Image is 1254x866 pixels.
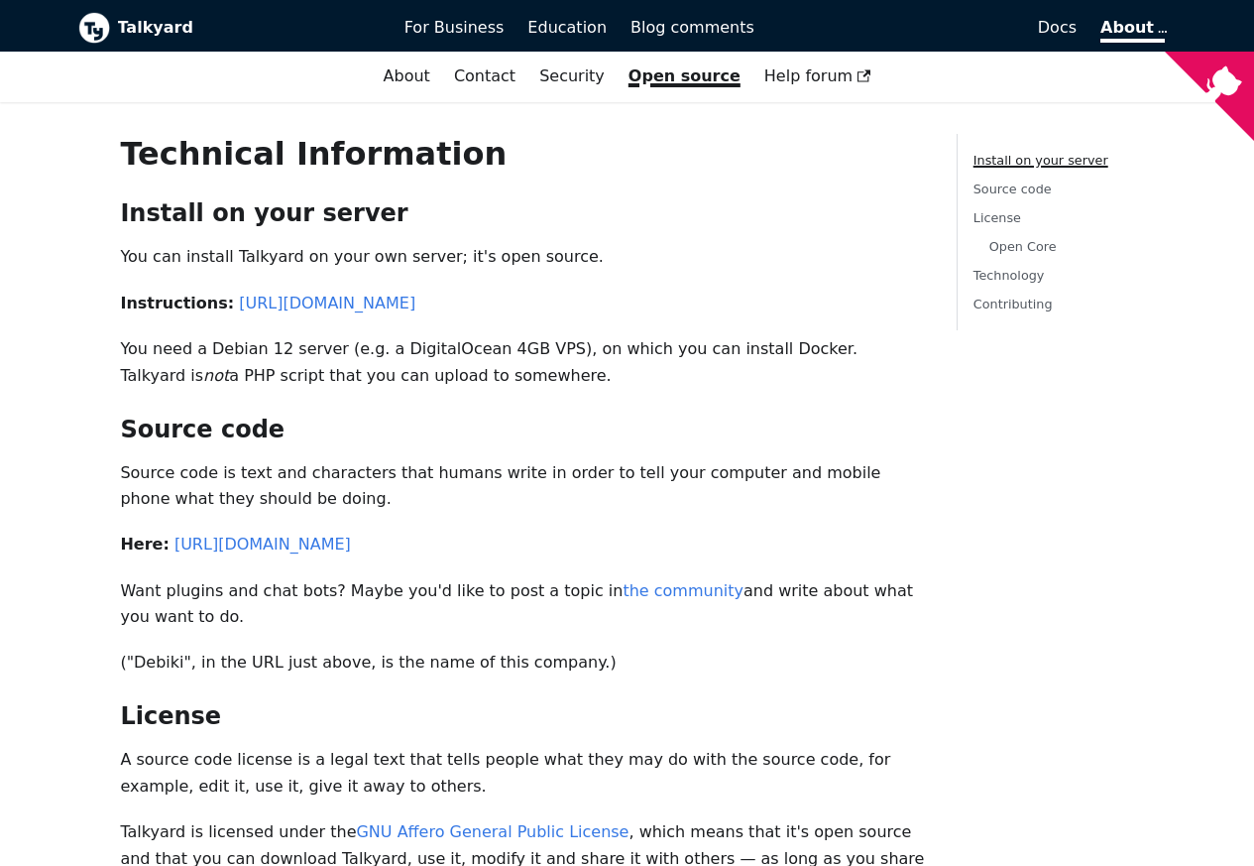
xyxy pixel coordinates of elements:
[623,581,743,600] a: the community
[989,239,1057,254] a: Open Core
[764,66,871,85] span: Help forum
[527,18,607,37] span: Education
[120,294,234,312] strong: Instructions:
[973,268,1045,283] a: Technology
[766,11,1088,45] a: Docs
[203,366,229,385] em: not
[356,822,628,841] a: GNU Affero General Public License
[174,535,351,554] a: [URL][DOMAIN_NAME]
[239,294,415,312] a: [URL][DOMAIN_NAME]
[1100,18,1164,43] a: About
[393,11,516,45] a: For Business
[120,134,924,174] h1: Technical Information
[973,210,1021,225] a: License
[120,578,924,631] p: Want plugins and chat bots? Maybe you'd like to post a topic in and write about what you want to do.
[120,460,924,513] p: Source code is text and characters that humans write in order to tell your computer and mobile ph...
[404,18,505,37] span: For Business
[973,153,1108,168] a: Install on your server
[78,12,377,44] a: Talkyard logoTalkyard
[527,60,617,93] a: Security
[120,701,924,731] h2: License
[973,182,1052,196] a: Source code
[120,747,924,800] p: A source code license is a legal text that tells people what they may do with the source code, fo...
[118,15,377,41] b: Talkyard
[630,18,754,37] span: Blog comments
[442,60,527,93] a: Contact
[515,11,619,45] a: Education
[120,535,169,554] strong: Here:
[78,12,110,44] img: Talkyard logo
[619,11,766,45] a: Blog comments
[617,60,752,93] a: Open source
[120,415,924,444] h2: Source code
[120,650,924,676] p: ("Debiki", in the URL just above, is the name of this company.)
[752,60,883,93] a: Help forum
[372,60,442,93] a: About
[120,244,924,270] p: You can install Talkyard on your own server; it's open source.
[120,198,924,228] h2: Install on your server
[1038,18,1077,37] span: Docs
[120,336,924,389] p: You need a Debian 12 server (e.g. a DigitalOcean 4GB VPS), on which you can install Docker. Talky...
[973,297,1053,311] a: Contributing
